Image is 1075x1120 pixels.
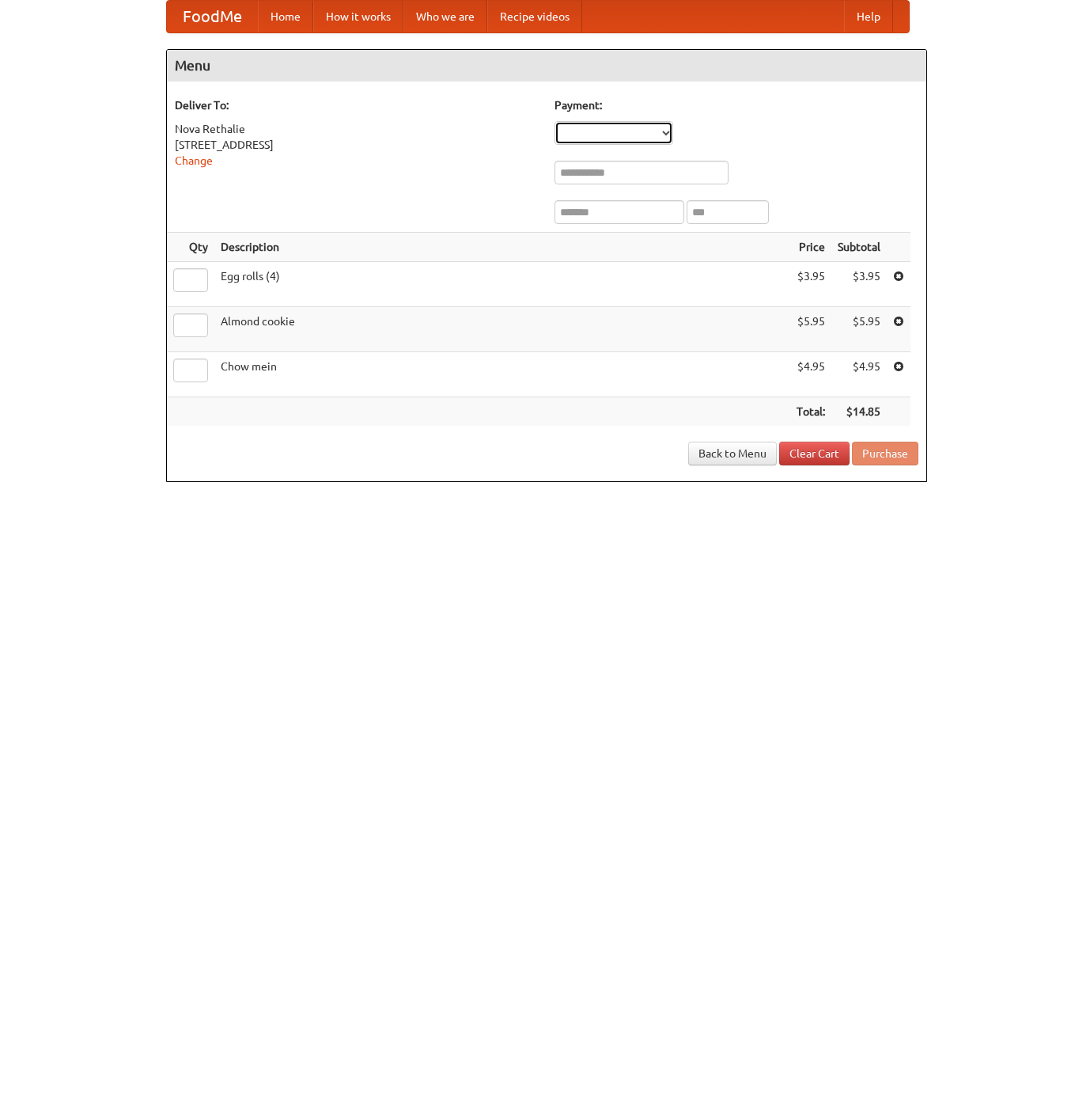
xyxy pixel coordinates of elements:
h5: Payment: [555,97,918,113]
td: $5.95 [790,307,831,352]
div: [STREET_ADDRESS] [175,137,539,153]
a: Who we are [403,1,487,32]
a: Back to Menu [688,442,777,465]
td: $5.95 [831,307,887,352]
th: Price [790,233,831,262]
th: Total: [790,397,831,427]
td: $3.95 [790,262,831,307]
th: $14.85 [831,397,887,427]
div: Nova Rethalie [175,121,539,137]
h4: Menu [167,50,926,82]
td: Almond cookie [214,307,790,352]
h5: Deliver To: [175,97,539,113]
th: Qty [167,233,214,262]
a: Change [175,154,213,167]
a: How it works [313,1,403,32]
td: Chow mein [214,352,790,397]
a: Help [844,1,893,32]
a: Recipe videos [487,1,582,32]
th: Subtotal [831,233,887,262]
td: Egg rolls (4) [214,262,790,307]
a: Home [258,1,313,32]
a: FoodMe [167,1,258,32]
a: Clear Cart [779,442,850,465]
td: $4.95 [790,352,831,397]
th: Description [214,233,790,262]
td: $3.95 [831,262,887,307]
button: Purchase [852,442,918,465]
td: $4.95 [831,352,887,397]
